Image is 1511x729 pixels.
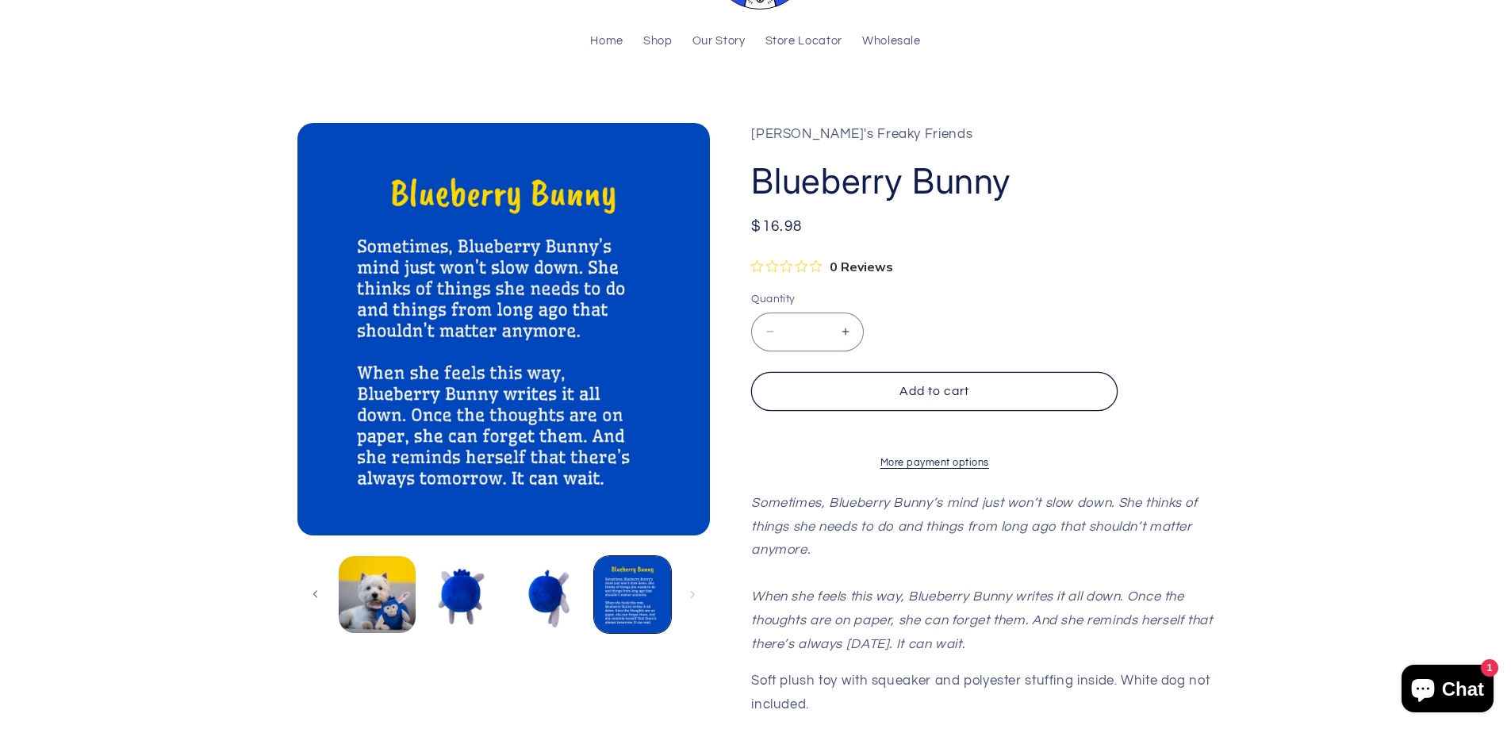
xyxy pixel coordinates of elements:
a: Home [581,25,634,59]
a: More payment options [751,456,1118,471]
button: Slide left [297,577,332,612]
span: Sometimes, Blueberry Bunny’s mind just won’t slow down. She thinks of things she needs to do and ... [751,496,1212,651]
h1: Blueberry Bunny [751,159,1214,204]
p: Soft plush toy with squeaker and polyester stuffing inside. White dog not included. [751,670,1214,716]
a: Store Locator [755,25,852,59]
span: Shop [643,34,673,49]
a: Wholesale [852,25,930,59]
button: Slide right [675,577,710,612]
span: Home [590,34,623,49]
span: 0 Reviews [830,255,893,278]
inbox-online-store-chat: Shopify online store chat [1397,665,1498,716]
span: $16.98 [751,216,802,238]
a: Our Story [682,25,755,59]
span: Store Locator [765,34,842,49]
button: Load image 2 in gallery view [339,556,416,633]
media-gallery: Gallery Viewer [297,123,710,637]
button: Add to cart [751,372,1118,411]
button: Rated 0 out of 5 stars from 0 reviews. Jump to reviews. [751,255,893,278]
p: [PERSON_NAME]'s Freaky Friends [751,123,1214,147]
button: Load image 4 in gallery view [508,556,585,633]
span: Wholesale [862,34,921,49]
label: Quantity [751,291,1118,307]
a: Shop [633,25,682,59]
button: Load image 5 in gallery view [594,556,671,633]
button: Load image 3 in gallery view [424,556,500,633]
span: Our Story [692,34,746,49]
